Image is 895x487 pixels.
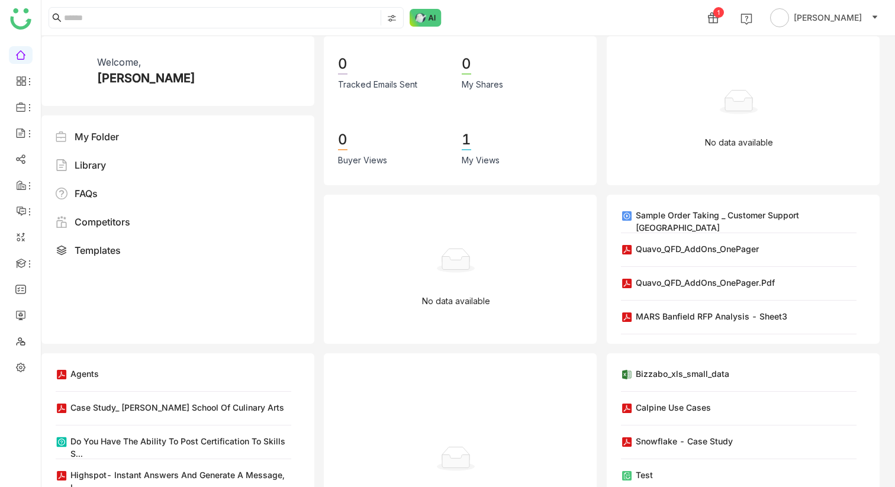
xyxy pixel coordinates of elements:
img: search-type.svg [387,14,397,23]
img: 61307121755ca5673e314e4d [56,55,88,87]
div: Agents [70,367,99,380]
div: 1 [713,7,724,18]
button: [PERSON_NAME] [768,8,881,27]
div: 0 [338,54,347,75]
p: No data available [422,295,490,308]
div: Tracked Emails Sent [338,78,417,91]
div: Case Study_ [PERSON_NAME] School of Culinary Arts [70,401,284,414]
div: Snowflake - Case Study [636,435,733,447]
div: Calpine Use Cases [636,401,711,414]
div: Welcome, [97,55,141,69]
div: My Views [462,154,500,167]
div: Quavo_QFD_AddOns_OnePager.pdf [636,276,775,289]
div: Buyer Views [338,154,387,167]
div: Do you have the ability to post certification to skills s... [70,435,291,460]
div: 1 [462,130,471,150]
div: My Shares [462,78,503,91]
div: Test [636,469,653,481]
img: ask-buddy-normal.svg [410,9,442,27]
img: logo [10,8,31,30]
div: MARS Banfield RFP Analysis - Sheet3 [636,310,787,322]
img: help.svg [741,13,752,25]
div: [PERSON_NAME] [97,69,195,87]
div: Library [75,158,106,172]
div: Bizzabo_xls_small_data [636,367,729,380]
div: Competitors [75,215,130,229]
div: 0 [338,130,347,150]
div: FAQs [75,186,98,201]
div: 0 [462,54,471,75]
img: avatar [770,8,789,27]
div: Sample Order Taking _ Customer Support [GEOGRAPHIC_DATA] [636,209,857,234]
div: Quavo_QFD_AddOns_OnePager [636,243,759,255]
p: No data available [705,136,773,149]
div: Templates [75,243,121,257]
span: [PERSON_NAME] [794,11,862,24]
div: My Folder [75,130,119,144]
